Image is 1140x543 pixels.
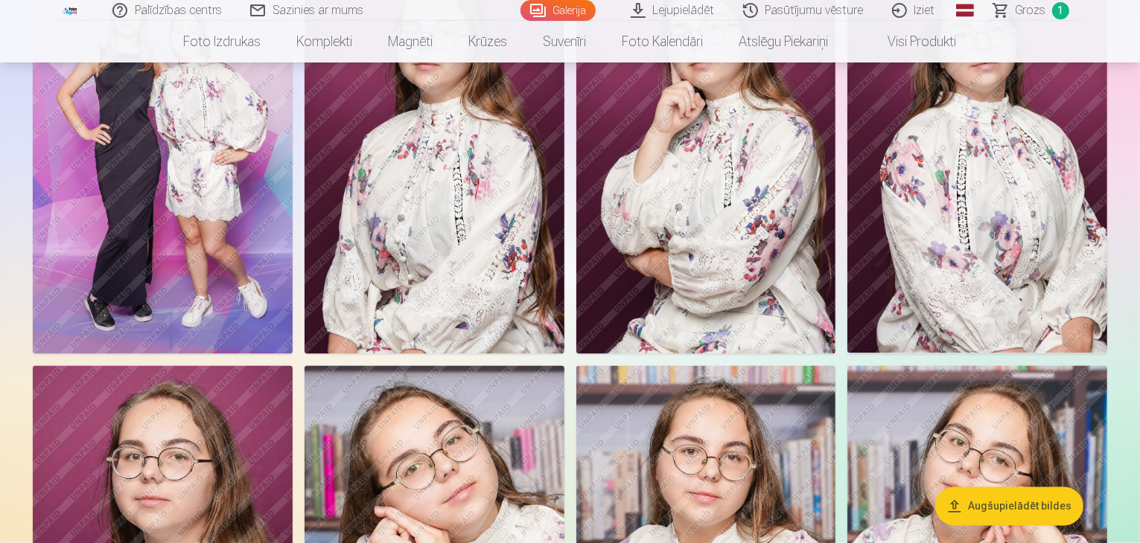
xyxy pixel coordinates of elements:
[605,21,722,62] a: Foto kalendāri
[166,21,279,62] a: Foto izdrukas
[371,21,451,62] a: Magnēti
[279,21,371,62] a: Komplekti
[847,21,975,62] a: Visi produkti
[63,6,79,15] img: /fa1
[451,21,526,62] a: Krūzes
[526,21,605,62] a: Suvenīri
[935,486,1083,525] button: Augšupielādēt bildes
[722,21,847,62] a: Atslēgu piekariņi
[1052,2,1069,19] span: 1
[1016,1,1046,19] span: Grozs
